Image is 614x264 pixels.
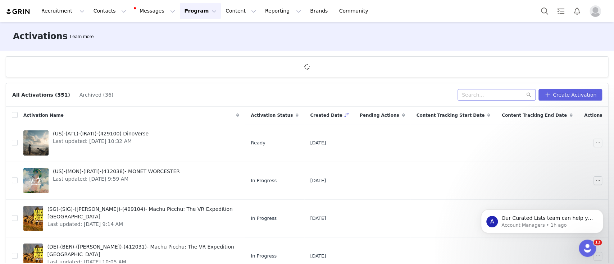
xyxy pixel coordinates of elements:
[579,240,596,257] iframe: Intercom live chat
[23,129,239,157] a: (US)-(ATL)-(IRATI)-(429100) DinoVerseLast updated: [DATE] 10:32 AM
[585,5,608,17] button: Profile
[13,30,68,43] h3: Activations
[251,112,293,119] span: Activation Status
[6,8,31,15] img: grin logo
[53,138,149,145] span: Last updated: [DATE] 10:32 AM
[416,112,485,119] span: Content Tracking Start Date
[53,130,149,138] span: (US)-(ATL)-(IRATI)-(429100) DinoVerse
[310,177,326,184] span: [DATE]
[23,112,64,119] span: Activation Name
[68,33,95,40] div: Tooltip anchor
[526,92,531,97] i: icon: search
[458,89,536,101] input: Search...
[590,5,601,17] img: placeholder-profile.jpg
[553,3,569,19] a: Tasks
[306,3,334,19] a: Brands
[47,205,235,221] span: (SG)-(SIG)-([PERSON_NAME])-(409104)- Machu Picchu: The VR Expedition [GEOGRAPHIC_DATA]
[538,89,602,101] button: Create Activation
[23,204,239,233] a: (SG)-(SIG)-([PERSON_NAME])-(409104)- Machu Picchu: The VR Expedition [GEOGRAPHIC_DATA]Last update...
[180,3,221,19] button: Program
[360,112,399,119] span: Pending Actions
[37,3,89,19] button: Recruitment
[537,3,552,19] button: Search
[502,112,567,119] span: Content Tracking End Date
[335,3,376,19] a: Community
[310,112,342,119] span: Created Date
[53,175,180,183] span: Last updated: [DATE] 9:59 AM
[131,3,179,19] button: Messages
[593,240,602,245] span: 13
[47,221,235,228] span: Last updated: [DATE] 9:14 AM
[23,166,239,195] a: (US)-(MON)-(IRATI)-(412038)- MONET WORCESTERLast updated: [DATE] 9:59 AM
[79,89,114,101] button: Archived (36)
[261,3,305,19] button: Reporting
[251,177,277,184] span: In Progress
[53,168,180,175] span: (US)-(MON)-(IRATI)-(412038)- MONET WORCESTER
[12,89,71,101] button: All Activations (351)
[569,3,585,19] button: Notifications
[310,253,326,260] span: [DATE]
[251,139,265,147] span: Ready
[89,3,131,19] button: Contacts
[310,139,326,147] span: [DATE]
[578,108,608,123] div: Actions
[221,3,260,19] button: Content
[310,215,326,222] span: [DATE]
[47,243,235,258] span: (DE)-(BER)-([PERSON_NAME])-(412031)- Machu Picchu: The VR Expedition [GEOGRAPHIC_DATA]
[251,215,277,222] span: In Progress
[251,253,277,260] span: In Progress
[470,194,614,245] iframe: Intercom notifications message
